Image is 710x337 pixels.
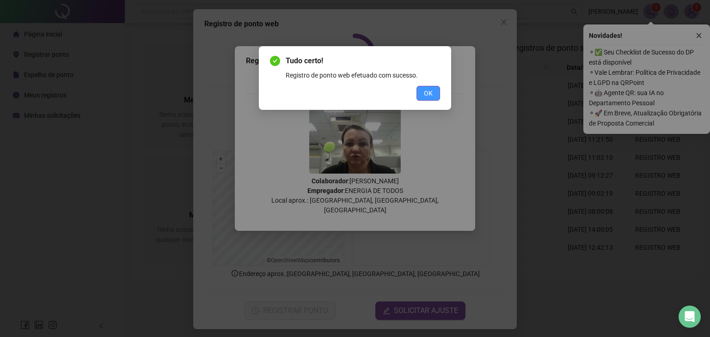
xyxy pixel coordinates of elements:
[424,88,433,98] span: OK
[679,306,701,328] div: Open Intercom Messenger
[270,56,280,66] span: check-circle
[286,55,440,66] span: Tudo certo!
[286,70,440,80] div: Registro de ponto web efetuado com sucesso.
[416,86,440,101] button: OK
